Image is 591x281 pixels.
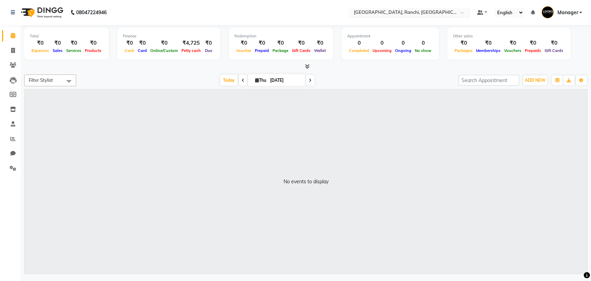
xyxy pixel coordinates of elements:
span: Expenses [30,48,51,53]
div: Finance [123,33,215,39]
span: Cash [123,48,136,53]
div: ₹0 [253,39,271,47]
img: logo [18,3,65,22]
span: Due [203,48,214,53]
input: 2025-09-04 [268,75,303,86]
b: 08047224946 [76,3,107,22]
span: Packages [453,48,474,53]
div: Total [30,33,103,39]
div: ₹0 [51,39,64,47]
span: Upcoming [371,48,393,53]
span: ADD NEW [525,78,545,83]
div: ₹0 [271,39,290,47]
span: Filter Stylist [29,77,53,83]
div: ₹0 [474,39,502,47]
div: Redemption [234,33,328,39]
span: No show [413,48,433,53]
span: Memberships [474,48,502,53]
span: Prepaid [253,48,271,53]
div: 0 [413,39,433,47]
div: ₹0 [123,39,136,47]
img: Manager [541,6,554,18]
span: Sales [51,48,64,53]
div: ₹0 [64,39,83,47]
span: Prepaids [523,48,543,53]
span: Wallet [312,48,328,53]
div: ₹0 [30,39,51,47]
div: No events to display [284,178,329,185]
span: Products [83,48,103,53]
div: ₹0 [83,39,103,47]
span: Vouchers [502,48,523,53]
div: 0 [371,39,393,47]
div: ₹0 [502,39,523,47]
div: ₹0 [543,39,565,47]
div: ₹0 [290,39,312,47]
span: Package [271,48,290,53]
div: ₹0 [523,39,543,47]
span: Online/Custom [149,48,180,53]
span: Voucher [234,48,253,53]
span: Petty cash [180,48,203,53]
span: Gift Cards [543,48,565,53]
div: 0 [347,39,371,47]
div: ₹0 [136,39,149,47]
span: Manager [557,9,578,16]
div: 0 [393,39,413,47]
span: Ongoing [393,48,413,53]
div: Other sales [453,33,565,39]
span: Services [64,48,83,53]
button: ADD NEW [523,76,547,85]
div: ₹0 [453,39,474,47]
div: Appointment [347,33,433,39]
span: Today [220,75,238,86]
input: Search Appointment [458,75,519,86]
span: Thu [253,78,268,83]
span: Card [136,48,149,53]
div: ₹0 [203,39,215,47]
span: Completed [347,48,371,53]
div: ₹0 [234,39,253,47]
div: ₹0 [312,39,328,47]
div: ₹0 [149,39,180,47]
span: Gift Cards [290,48,312,53]
div: ₹4,725 [180,39,203,47]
